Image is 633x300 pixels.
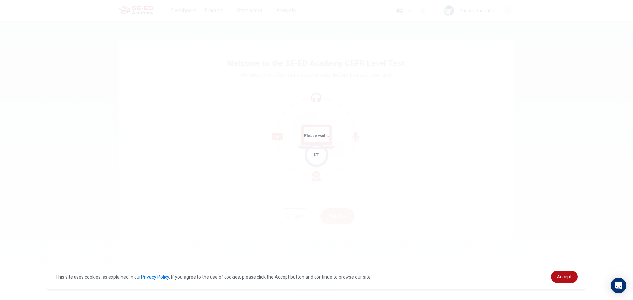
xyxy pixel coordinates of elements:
[55,274,372,280] span: This site uses cookies, as explained in our . If you agree to the use of cookies, please click th...
[551,271,578,283] a: dismiss cookie message
[304,133,329,138] span: Please wait...
[141,274,169,280] a: Privacy Policy
[611,278,626,293] div: Open Intercom Messenger
[47,264,586,289] div: cookieconsent
[557,274,572,279] span: Accept
[314,151,320,159] div: 0%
